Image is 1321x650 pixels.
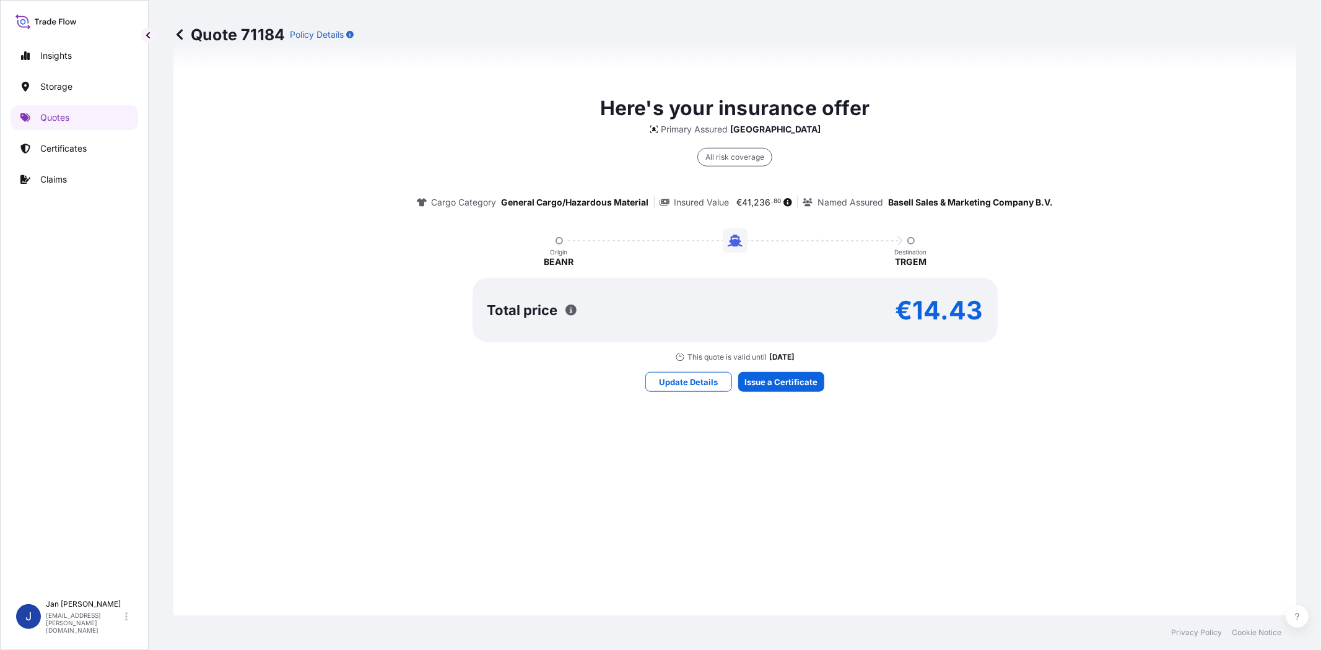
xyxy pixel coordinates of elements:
[40,50,72,62] p: Insights
[738,372,824,392] button: Issue a Certificate
[888,196,1053,209] p: Basell Sales & Marketing Company B.V.
[487,304,558,316] p: Total price
[1171,628,1222,638] a: Privacy Policy
[46,599,123,609] p: Jan [PERSON_NAME]
[600,93,870,123] p: Here's your insurance offer
[40,111,69,124] p: Quotes
[25,610,32,623] span: J
[895,248,927,256] p: Destination
[645,372,732,392] button: Update Details
[752,198,754,207] span: ,
[697,148,772,167] div: All risk coverage
[11,136,138,161] a: Certificates
[731,123,821,136] p: [GEOGRAPHIC_DATA]
[772,199,774,204] span: .
[40,80,72,93] p: Storage
[817,196,883,209] p: Named Assured
[502,196,649,209] p: General Cargo/Hazardous Material
[40,173,67,186] p: Claims
[46,612,123,634] p: [EMAIL_ADDRESS][PERSON_NAME][DOMAIN_NAME]
[11,167,138,192] a: Claims
[432,196,497,209] p: Cargo Category
[11,74,138,99] a: Storage
[737,198,743,207] span: €
[754,198,771,207] span: 236
[290,28,344,41] p: Policy Details
[769,352,795,362] p: [DATE]
[551,248,568,256] p: Origin
[661,123,728,136] p: Primary Assured
[745,376,818,388] p: Issue a Certificate
[1232,628,1281,638] a: Cookie Notice
[11,105,138,130] a: Quotes
[544,256,574,268] p: BEANR
[743,198,752,207] span: 41
[40,142,87,155] p: Certificates
[687,352,767,362] p: This quote is valid until
[774,199,781,204] span: 80
[895,256,926,268] p: TRGEM
[674,196,730,209] p: Insured Value
[660,376,718,388] p: Update Details
[11,43,138,68] a: Insights
[896,300,983,320] p: €14.43
[173,25,285,45] p: Quote 71184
